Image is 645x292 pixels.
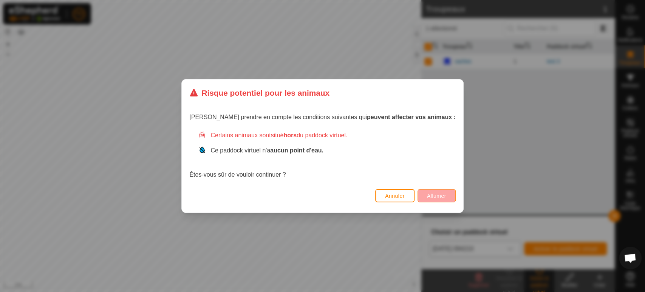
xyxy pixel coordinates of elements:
strong: aucun point d'eau. [270,147,323,154]
strong: peuvent affecter vos animaux : [367,114,456,120]
div: Risque potentiel pour les animaux [189,87,329,99]
div: Êtes-vous sûr de vouloir continuer ? [189,131,455,179]
span: Ce paddock virtuel n'a [210,147,323,154]
button: Annuler [375,189,415,202]
span: [PERSON_NAME] prendre en compte les conditions suivantes qui [189,114,455,120]
div: Certains animaux sont [198,131,455,140]
strong: hors [283,132,297,138]
button: Allumer [418,189,456,202]
span: Annuler [385,193,405,199]
span: Allumer [427,193,446,199]
span: situé du paddock virtuel. [271,132,348,138]
a: Open chat [619,247,642,269]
